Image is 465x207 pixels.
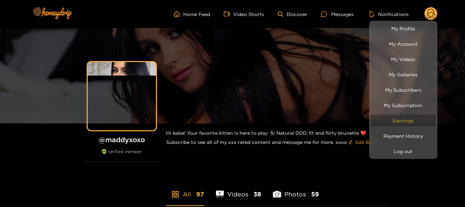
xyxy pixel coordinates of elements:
[371,69,436,80] a: My Galleries
[371,84,436,96] a: My Subscribers
[371,145,436,157] button: Log out
[371,130,436,142] a: Payment History
[371,23,436,34] a: My Profile
[371,53,436,65] a: My Videos
[371,115,436,127] a: Earnings
[371,38,436,50] a: My Account
[371,99,436,111] a: My Subscription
